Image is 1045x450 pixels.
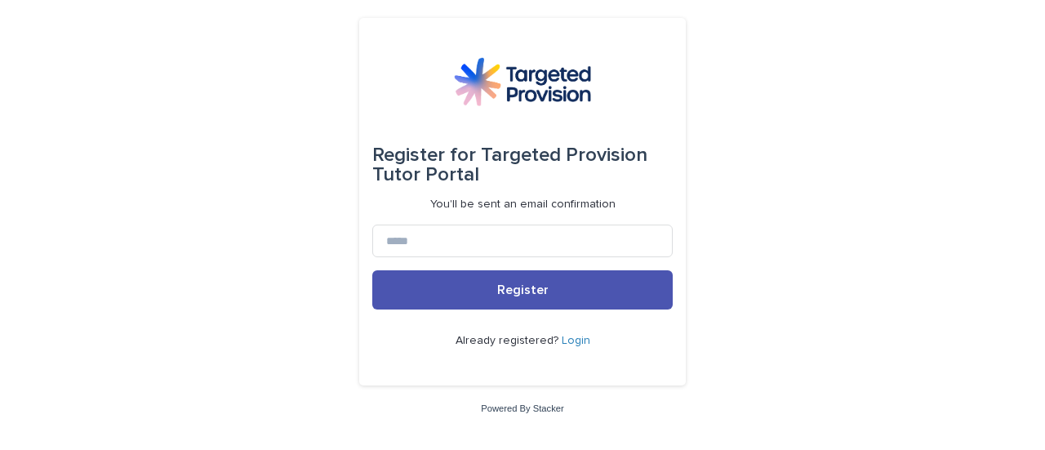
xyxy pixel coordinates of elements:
[481,403,563,413] a: Powered By Stacker
[456,335,562,346] span: Already registered?
[562,335,590,346] a: Login
[372,132,673,198] div: Targeted Provision Tutor Portal
[454,57,591,106] img: M5nRWzHhSzIhMunXDL62
[497,283,549,296] span: Register
[430,198,616,212] p: You'll be sent an email confirmation
[372,145,476,165] span: Register for
[372,270,673,310] button: Register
